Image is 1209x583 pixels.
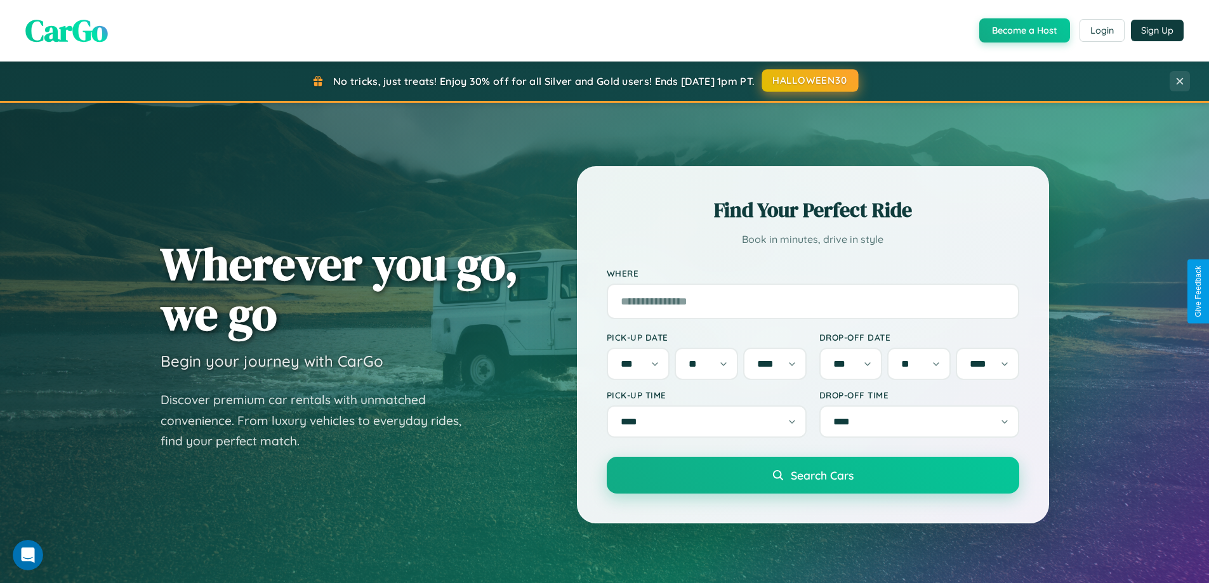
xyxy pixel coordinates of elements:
[607,196,1019,224] h2: Find Your Perfect Ride
[13,540,43,570] iframe: Intercom live chat
[607,230,1019,249] p: Book in minutes, drive in style
[607,457,1019,494] button: Search Cars
[25,10,108,51] span: CarGo
[979,18,1070,43] button: Become a Host
[607,390,807,400] label: Pick-up Time
[1194,266,1203,317] div: Give Feedback
[819,332,1019,343] label: Drop-off Date
[762,69,859,92] button: HALLOWEEN30
[161,239,519,339] h1: Wherever you go, we go
[791,468,854,482] span: Search Cars
[607,332,807,343] label: Pick-up Date
[333,75,755,88] span: No tricks, just treats! Enjoy 30% off for all Silver and Gold users! Ends [DATE] 1pm PT.
[607,268,1019,278] label: Where
[1080,19,1125,42] button: Login
[161,390,478,452] p: Discover premium car rentals with unmatched convenience. From luxury vehicles to everyday rides, ...
[819,390,1019,400] label: Drop-off Time
[1131,20,1184,41] button: Sign Up
[161,351,383,370] h3: Begin your journey with CarGo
